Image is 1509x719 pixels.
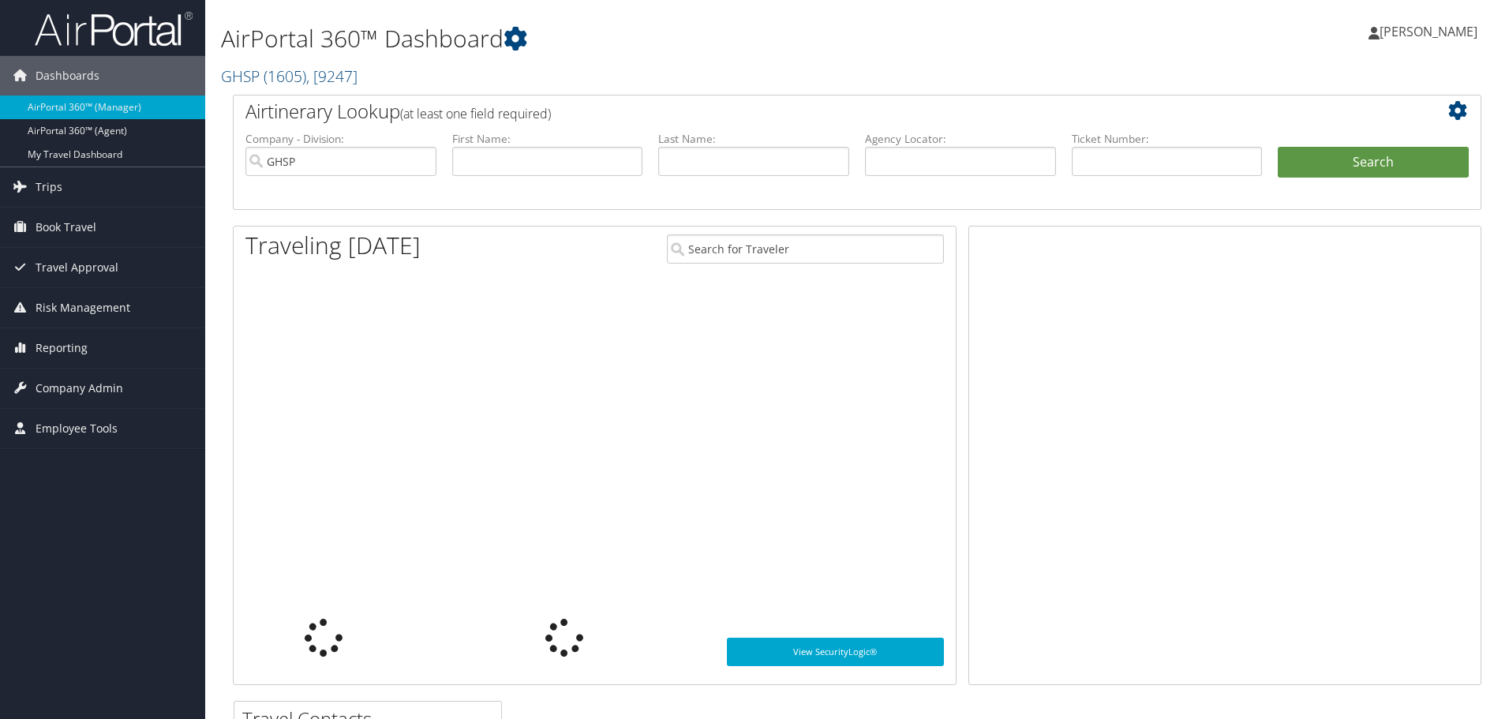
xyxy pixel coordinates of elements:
a: GHSP [221,66,358,87]
span: Trips [36,167,62,207]
a: View SecurityLogic® [727,638,944,666]
label: Agency Locator: [865,131,1056,147]
span: Company Admin [36,369,123,408]
label: Last Name: [658,131,849,147]
span: , [ 9247 ] [306,66,358,87]
img: airportal-logo.png [35,10,193,47]
h1: Traveling [DATE] [245,229,421,262]
button: Search [1278,147,1469,178]
span: Book Travel [36,208,96,247]
span: Employee Tools [36,409,118,448]
a: [PERSON_NAME] [1369,8,1493,55]
input: Search for Traveler [667,234,944,264]
label: Company - Division: [245,131,436,147]
span: ( 1605 ) [264,66,306,87]
span: [PERSON_NAME] [1380,23,1477,40]
span: (at least one field required) [400,105,551,122]
span: Travel Approval [36,248,118,287]
label: First Name: [452,131,643,147]
span: Risk Management [36,288,130,328]
h1: AirPortal 360™ Dashboard [221,22,1069,55]
label: Ticket Number: [1072,131,1263,147]
span: Dashboards [36,56,99,95]
h2: Airtinerary Lookup [245,98,1365,125]
span: Reporting [36,328,88,368]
